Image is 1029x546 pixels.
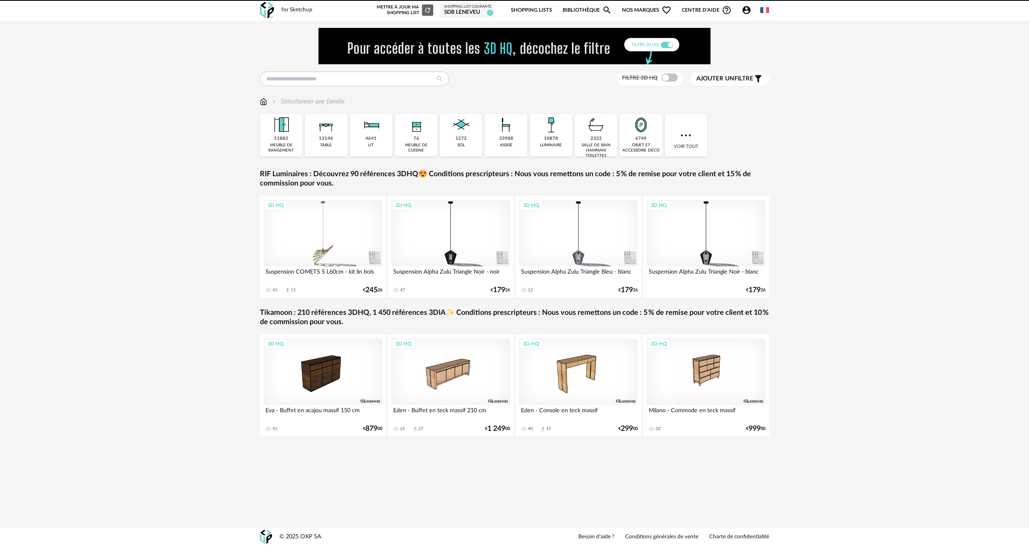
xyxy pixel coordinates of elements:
[696,75,753,83] span: filtre
[392,200,415,211] div: 3D HQ
[540,114,562,136] img: Luminaire.png
[400,426,405,432] div: 65
[499,136,513,142] div: 33988
[528,426,533,432] div: 40
[709,533,769,541] a: Charte de confidentialité
[546,426,551,432] div: 15
[647,405,765,421] div: Milano - Commode en teck massif
[487,10,493,16] span: 5
[392,339,415,349] div: 3D HQ
[388,196,514,297] a: 3D HQ Suspension Alpha Zulu Triangle Noir - noir 47 €17926
[519,200,543,211] div: 3D HQ
[491,287,510,293] div: € 26
[760,6,769,15] img: fr
[405,114,427,136] img: Rangement.png
[315,114,337,136] img: Table.png
[682,5,732,15] span: Centre d'aideHelp Circle Outline icon
[544,136,558,142] div: 10878
[585,114,607,136] img: Salle%20de%20bain.png
[360,114,382,136] img: Literie.png
[318,28,711,64] img: FILTRE%20HQ%20NEW_V1%20(4).gif
[458,143,465,148] div: sol
[397,143,435,153] div: meuble de cuisine
[388,335,514,436] a: 3D HQ Eden - Buffet en teck massif 210 cm 65 Download icon 27 €1 24900
[742,5,751,15] span: Account Circle icon
[485,426,510,432] div: € 00
[618,287,638,293] div: € 26
[413,136,419,142] div: 76
[264,266,382,282] div: Suspension COMETS S L60cm - kit lin bois
[285,287,291,293] span: Download icon
[444,4,491,16] a: Shopping List courante SDB LENEVEU 5
[271,97,277,106] img: svg+xml;base64,PHN2ZyB3aWR0aD0iMTYiIGhlaWdodD0iMTYiIHZpZXdCb3g9IjAgMCAxNiAxNiIgZmlsbD0ibm9uZSIgeG...
[643,335,769,436] a: 3D HQ Milano - Commode en teck massif 32 €99900
[260,170,769,189] a: RIF Luminaires : Découvrez 90 références 3DHQ😍 Conditions prescripteurs : Nous vous remettons un ...
[500,143,512,148] div: assise
[365,136,377,142] div: 4641
[391,266,510,282] div: Suspension Alpha Zulu Triangle Noir - noir
[424,8,431,12] span: Refresh icon
[519,405,638,421] div: Eden - Console en teck massif
[279,533,321,541] div: © 2025 OXP SA
[260,308,769,327] a: Tikamoon : 210 références 3DHQ, 1 450 références 3DIA✨ Conditions prescripteurs : Nous vous remet...
[418,426,423,432] div: 27
[262,143,300,153] div: meuble de rangement
[662,5,671,15] span: Heart Outline icon
[412,426,418,432] span: Download icon
[647,266,765,282] div: Suspension Alpha Zulu Triangle Noir - blanc
[493,287,505,293] span: 179
[511,1,552,20] a: Shopping Lists
[621,287,633,293] span: 179
[450,114,472,136] img: Sol.png
[602,5,612,15] span: Magnify icon
[455,136,467,142] div: 1272
[270,114,292,136] img: Meuble%20de%20rangement.png
[515,335,641,436] a: 3D HQ Eden - Console en teck massif 40 Download icon 15 €29900
[578,533,614,541] a: Besoin d'aide ?
[274,136,288,142] div: 11883
[625,533,698,541] a: Conditions générales de vente
[540,143,562,148] div: luminaire
[272,426,277,432] div: 41
[563,1,612,20] a: BibliothèqueMagnify icon
[622,1,671,20] span: Nos marques
[647,200,671,211] div: 3D HQ
[264,200,287,211] div: 3D HQ
[495,114,517,136] img: Assise.png
[444,9,491,16] div: SDB LENEVEU
[679,128,693,143] img: more.7b13dc1.svg
[618,426,638,432] div: € 00
[391,405,510,421] div: Eden - Buffet en teck massif 210 cm
[363,287,382,293] div: € 26
[400,287,405,293] div: 47
[643,196,769,297] a: 3D HQ Suspension Alpha Zulu Triangle Noir - blanc €17926
[749,426,761,432] span: 999
[696,76,734,82] span: Ajouter un
[746,426,765,432] div: € 00
[540,426,546,432] span: Download icon
[656,426,660,432] div: 32
[281,6,312,14] div: for Sketchup
[319,136,333,142] div: 12146
[590,136,602,142] div: 2322
[365,287,377,293] span: 245
[753,74,763,84] span: Filter icon
[749,287,761,293] span: 179
[577,143,615,158] div: salle de bain hammam toilettes
[375,4,433,16] div: Mettre à jour ma Shopping List
[260,530,272,544] img: OXP
[519,266,638,282] div: Suspension Alpha Zulu Triangle Bleu - blanc
[515,196,641,297] a: 3D HQ Suspension Alpha Zulu Triangle Bleu - blanc 12 €17926
[260,97,267,106] img: svg+xml;base64,PHN2ZyB3aWR0aD0iMTYiIGhlaWdodD0iMTciIHZpZXdCb3g9IjAgMCAxNiAxNyIgZmlsbD0ibm9uZSIgeG...
[487,426,505,432] span: 1 249
[722,5,732,15] span: Help Circle Outline icon
[264,339,287,349] div: 3D HQ
[291,287,295,293] div: 13
[271,97,345,106] div: Sélectionner une famille
[742,5,755,15] span: Account Circle icon
[260,335,386,436] a: 3D HQ Eva - Buffet en acajou massif 150 cm 41 €87900
[630,114,652,136] img: Miroir.png
[519,339,543,349] div: 3D HQ
[444,4,491,9] div: Shopping List courante
[272,287,277,293] div: 41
